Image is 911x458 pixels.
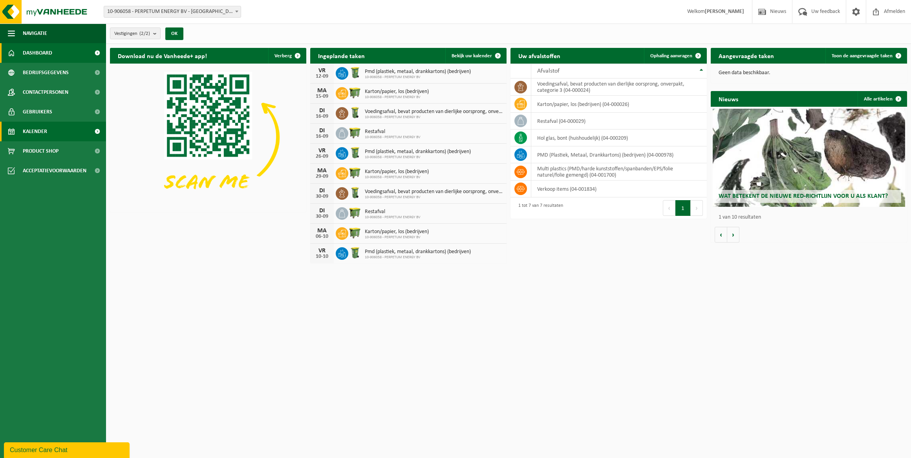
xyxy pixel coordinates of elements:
div: 12-09 [314,74,330,79]
img: WB-1100-HPE-GN-50 [348,86,362,99]
td: karton/papier, los (bedrijven) (04-000026) [531,96,707,113]
span: Voedingsafval, bevat producten van dierlijke oorsprong, onverpakt, categorie 3 [365,189,503,195]
img: WB-0240-HPE-GN-50 [348,246,362,259]
button: Volgende [727,227,739,243]
button: Previous [663,200,675,216]
p: 1 van 10 resultaten [719,215,903,220]
img: WB-0240-HPE-GN-50 [348,146,362,159]
button: OK [165,27,183,40]
div: DI [314,128,330,134]
button: Verberg [268,48,305,64]
h2: Nieuws [711,91,746,106]
span: Bekijk uw kalender [452,53,492,58]
a: Ophaling aanvragen [644,48,706,64]
button: Vestigingen(2/2) [110,27,161,39]
img: WB-1100-HPE-GN-50 [348,166,362,179]
span: Navigatie [23,24,47,43]
span: 10-906058 - PERPETUM ENERGY BV - NAZARETH [104,6,241,17]
h2: Aangevraagde taken [711,48,782,63]
img: WB-1100-HPE-GN-50 [348,126,362,139]
img: WB-1100-HPE-GN-50 [348,226,362,239]
td: verkoop items (04-001834) [531,181,707,197]
span: 10-906058 - PERPETUM ENERGY BV [365,135,421,140]
div: 10-10 [314,254,330,259]
span: Kalender [23,122,47,141]
td: voedingsafval, bevat producten van dierlijke oorsprong, onverpakt, categorie 3 (04-000024) [531,78,707,96]
span: Pmd (plastiek, metaal, drankkartons) (bedrijven) [365,149,471,155]
div: VR [314,148,330,154]
span: Gebruikers [23,102,52,122]
span: Afvalstof [537,68,560,74]
h2: Uw afvalstoffen [510,48,568,63]
span: Pmd (plastiek, metaal, drankkartons) (bedrijven) [365,249,471,255]
img: Download de VHEPlus App [110,64,306,211]
iframe: chat widget [4,441,131,458]
div: 30-09 [314,214,330,219]
span: 10-906058 - PERPETUM ENERGY BV [365,75,471,80]
a: Bekijk uw kalender [445,48,506,64]
span: Bedrijfsgegevens [23,63,69,82]
div: VR [314,68,330,74]
span: Pmd (plastiek, metaal, drankkartons) (bedrijven) [365,69,471,75]
div: 06-10 [314,234,330,239]
h2: Download nu de Vanheede+ app! [110,48,215,63]
span: Karton/papier, los (bedrijven) [365,169,429,175]
span: 10-906058 - PERPETUM ENERGY BV [365,155,471,160]
span: Ophaling aanvragen [650,53,692,58]
span: Restafval [365,129,421,135]
td: restafval (04-000029) [531,113,707,130]
div: MA [314,228,330,234]
td: multi plastics (PMD/harde kunststoffen/spanbanden/EPS/folie naturel/folie gemengd) (04-001700) [531,163,707,181]
span: 10-906058 - PERPETUM ENERGY BV [365,175,429,180]
span: Dashboard [23,43,52,63]
td: PMD (Plastiek, Metaal, Drankkartons) (bedrijven) (04-000978) [531,146,707,163]
button: 1 [675,200,691,216]
span: Restafval [365,209,421,215]
div: 16-09 [314,134,330,139]
img: WB-0140-HPE-GN-50 [348,106,362,119]
button: Vorige [715,227,727,243]
a: Toon de aangevraagde taken [825,48,906,64]
div: DI [314,208,330,214]
span: 10-906058 - PERPETUM ENERGY BV [365,255,471,260]
td: hol glas, bont (huishoudelijk) (04-000209) [531,130,707,146]
span: Contactpersonen [23,82,68,102]
span: 10-906058 - PERPETUM ENERGY BV - NAZARETH [104,6,241,18]
a: Wat betekent de nieuwe RED-richtlijn voor u als klant? [713,109,905,207]
p: Geen data beschikbaar. [719,70,899,76]
count: (2/2) [139,31,150,36]
div: MA [314,88,330,94]
span: 10-906058 - PERPETUM ENERGY BV [365,215,421,220]
span: Vestigingen [114,28,150,40]
span: 10-906058 - PERPETUM ENERGY BV [365,115,503,120]
a: Alle artikelen [858,91,906,107]
div: 1 tot 7 van 7 resultaten [514,199,563,217]
div: DI [314,108,330,114]
span: Toon de aangevraagde taken [832,53,893,58]
div: MA [314,168,330,174]
span: Voedingsafval, bevat producten van dierlijke oorsprong, onverpakt, categorie 3 [365,109,503,115]
strong: [PERSON_NAME] [705,9,744,15]
span: Karton/papier, los (bedrijven) [365,229,429,235]
img: WB-0140-HPE-GN-50 [348,186,362,199]
span: 10-906058 - PERPETUM ENERGY BV [365,95,429,100]
div: 26-09 [314,154,330,159]
span: Wat betekent de nieuwe RED-richtlijn voor u als klant? [719,193,888,199]
img: WB-1100-HPE-GN-50 [348,206,362,219]
span: Product Shop [23,141,59,161]
span: 10-906058 - PERPETUM ENERGY BV [365,235,429,240]
span: Acceptatievoorwaarden [23,161,86,181]
button: Next [691,200,703,216]
span: Karton/papier, los (bedrijven) [365,89,429,95]
div: VR [314,248,330,254]
div: 29-09 [314,174,330,179]
h2: Ingeplande taken [310,48,373,63]
div: 15-09 [314,94,330,99]
span: Verberg [274,53,292,58]
div: 16-09 [314,114,330,119]
img: WB-0240-HPE-GN-50 [348,66,362,79]
span: 10-906058 - PERPETUM ENERGY BV [365,195,503,200]
div: DI [314,188,330,194]
div: 30-09 [314,194,330,199]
